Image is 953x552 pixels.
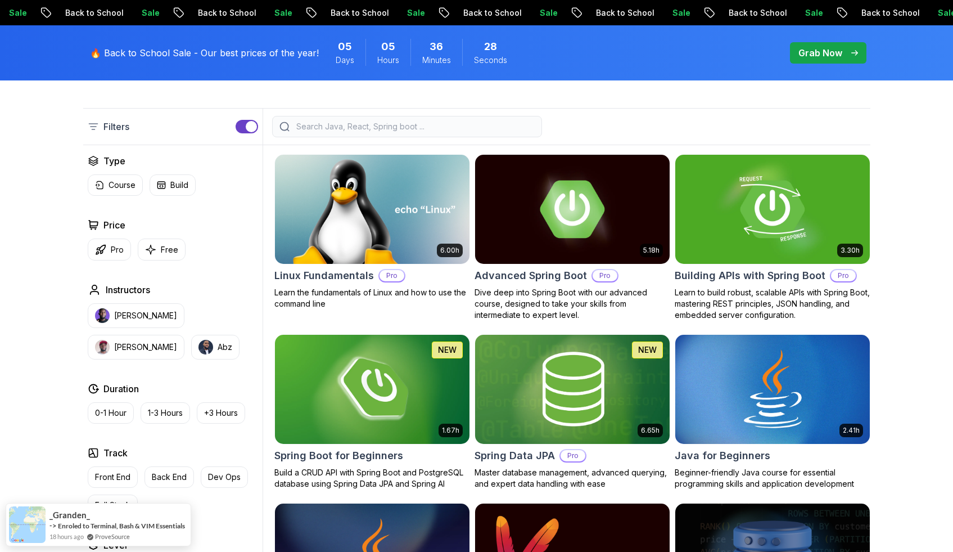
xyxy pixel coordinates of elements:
span: Seconds [474,55,507,66]
p: Beginner-friendly Java course for essential programming skills and application development [675,467,870,490]
p: Dev Ops [208,472,241,483]
p: 6.00h [440,246,459,255]
p: Back to School [56,7,132,19]
p: 1.67h [442,426,459,435]
p: Abz [218,342,232,353]
button: Free [138,239,186,261]
span: Hours [377,55,399,66]
a: Enroled to Terminal, Bash & VIM Essentials [58,522,185,530]
p: Back End [152,472,187,483]
a: Advanced Spring Boot card5.18hAdvanced Spring BootProDive deep into Spring Boot with our advanced... [475,154,670,321]
button: Build [150,174,196,196]
h2: Building APIs with Spring Boot [675,268,825,284]
p: Back to School [719,7,796,19]
a: ProveSource [95,532,130,541]
img: Linux Fundamentals card [275,155,469,264]
h2: Instructors [106,283,150,297]
input: Search Java, React, Spring boot ... [294,121,535,132]
p: 6.65h [641,426,660,435]
h2: Spring Data JPA [475,448,555,464]
img: Advanced Spring Boot card [475,155,670,264]
p: +3 Hours [204,407,238,419]
p: Front End [95,472,130,483]
p: Course [109,179,136,191]
button: Full Stack [88,495,138,516]
button: instructor img[PERSON_NAME] [88,335,184,360]
h2: Price [103,218,125,232]
button: +3 Hours [197,402,245,424]
button: Dev Ops [201,466,248,488]
h2: Linux Fundamentals [274,268,374,284]
p: Sale [265,7,301,19]
p: Back to School [188,7,265,19]
p: Master database management, advanced querying, and expert data handling with ease [475,467,670,490]
a: Spring Boot for Beginners card1.67hNEWSpring Boot for BeginnersBuild a CRUD API with Spring Boot ... [274,334,470,490]
button: 0-1 Hour [88,402,134,424]
p: Dive deep into Spring Boot with our advanced course, designed to take your skills from intermedia... [475,287,670,321]
p: Build [170,179,188,191]
h2: Type [103,154,125,168]
p: NEW [438,344,457,356]
button: Course [88,174,143,196]
p: 5.18h [643,246,660,255]
p: [PERSON_NAME] [114,342,177,353]
button: instructor imgAbz [191,335,240,360]
p: Back to School [586,7,663,19]
h2: Spring Boot for Beginners [274,448,403,464]
p: Filters [103,120,129,133]
h2: Advanced Spring Boot [475,268,587,284]
img: instructor img [95,340,110,354]
p: Sale [663,7,699,19]
h2: Track [103,446,128,460]
img: Building APIs with Spring Boot card [675,155,870,264]
p: 3.30h [841,246,860,255]
button: Front End [88,466,138,488]
a: Spring Data JPA card6.65hNEWSpring Data JPAProMaster database management, advanced querying, and ... [475,334,670,490]
p: Pro [561,450,585,461]
p: Build a CRUD API with Spring Boot and PostgreSQL database using Spring Data JPA and Spring AI [274,467,470,490]
img: instructor img [95,308,110,323]
p: 1-3 Hours [148,407,183,419]
p: Back to School [454,7,530,19]
span: 28 Seconds [484,39,497,55]
p: 🔥 Back to School Sale - Our best prices of the year! [90,46,319,60]
p: NEW [638,344,657,356]
p: [PERSON_NAME] [114,310,177,321]
p: Learn the fundamentals of Linux and how to use the command line [274,287,470,309]
p: Free [161,244,178,255]
span: Minutes [422,55,451,66]
button: instructor img[PERSON_NAME] [88,303,184,328]
p: Sale [398,7,433,19]
a: Linux Fundamentals card6.00hLinux FundamentalsProLearn the fundamentals of Linux and how to use t... [274,154,470,309]
span: 5 Hours [381,39,395,55]
p: 2.41h [843,426,860,435]
span: -> [49,521,57,530]
span: 5 Days [338,39,352,55]
a: Java for Beginners card2.41hJava for BeginnersBeginner-friendly Java course for essential program... [675,334,870,490]
span: Days [336,55,354,66]
button: Back End [144,466,194,488]
img: Spring Data JPA card [475,335,670,444]
p: Back to School [321,7,398,19]
a: Building APIs with Spring Boot card3.30hBuilding APIs with Spring BootProLearn to build robust, s... [675,154,870,321]
img: Java for Beginners card [675,335,870,444]
button: 1-3 Hours [141,402,190,424]
p: Pro [380,270,404,281]
img: provesource social proof notification image [9,506,46,543]
p: Sale [132,7,168,19]
img: instructor img [198,340,213,354]
h2: Java for Beginners [675,448,770,464]
img: Spring Boot for Beginners card [275,335,469,444]
p: 0-1 Hour [95,407,127,419]
p: Pro [593,270,617,281]
p: Full Stack [95,500,130,511]
p: Grab Now [798,46,842,60]
p: Pro [831,270,856,281]
p: Learn to build robust, scalable APIs with Spring Boot, mastering REST principles, JSON handling, ... [675,287,870,321]
button: Pro [88,239,131,261]
p: Sale [796,7,832,19]
h2: Duration [103,382,139,396]
p: Pro [111,244,124,255]
span: 36 Minutes [430,39,443,55]
p: Back to School [852,7,928,19]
